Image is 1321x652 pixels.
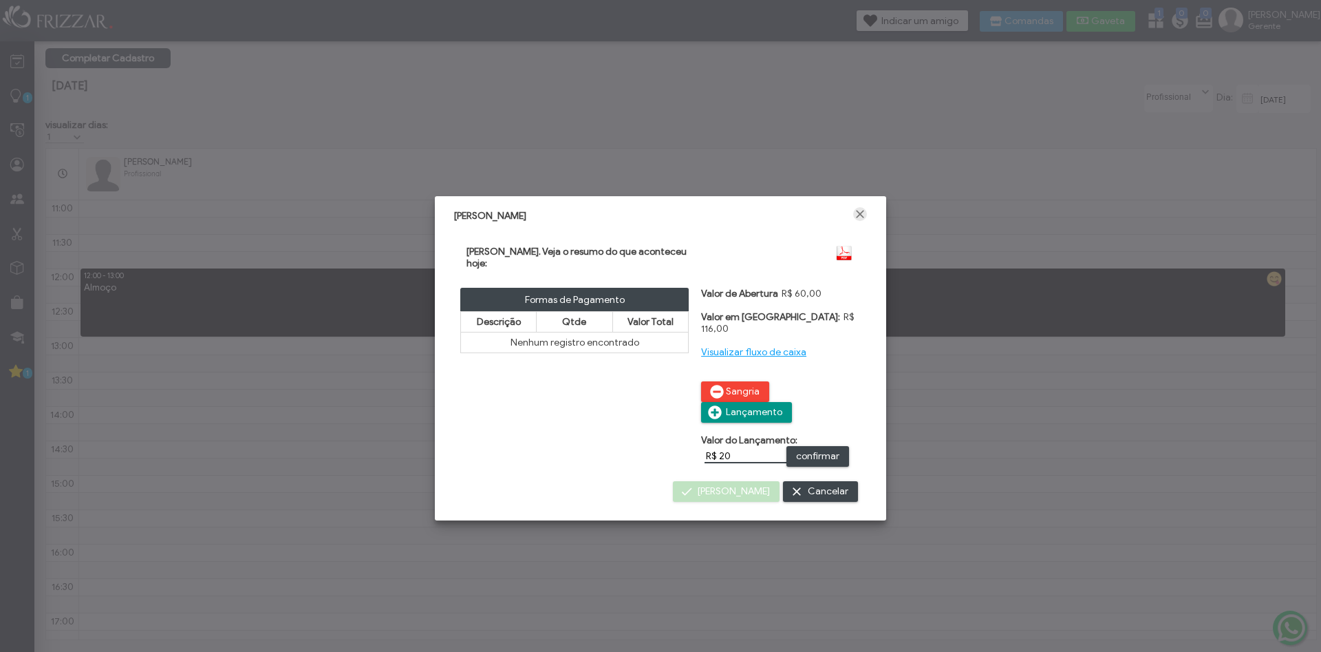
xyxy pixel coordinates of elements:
[701,346,806,358] a: Visualizar fluxo de caixa
[627,316,674,328] span: Valor Total
[778,288,821,299] span: R$ 60,00
[808,481,848,502] span: Cancelar
[701,381,769,402] button: Sangria
[461,332,689,353] td: Nenhum registro encontrado
[786,446,849,467] button: confirmar
[834,246,855,261] img: Gerar PDF
[701,288,778,299] label: Valor de Abertura
[454,210,526,222] span: [PERSON_NAME]
[612,311,688,332] th: Valor Total
[701,434,797,446] label: Valor do Lançamento:
[461,311,537,332] th: Descrição
[796,446,839,467] span: confirmar
[701,311,840,323] label: Valor em [GEOGRAPHIC_DATA]:
[783,481,858,502] button: Cancelar
[853,207,867,221] a: Fechar
[466,246,687,269] span: [PERSON_NAME]. Veja o resumo do que aconteceu hoje:
[726,402,782,423] span: Lançamento
[701,402,792,423] button: Lançamento
[726,381,760,402] span: Sangria
[477,316,521,328] span: Descrição
[460,288,689,311] div: Formas de Pagamento
[701,311,855,335] span: R$ 116,00
[537,311,612,332] th: Qtde
[562,316,586,328] span: Qtde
